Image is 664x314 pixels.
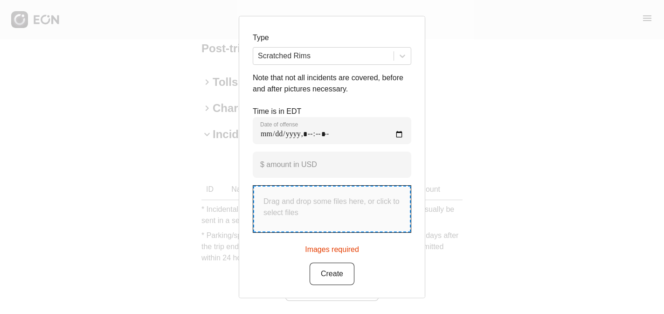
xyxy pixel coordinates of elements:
p: Note that not all incidents are covered, before and after pictures necessary. [253,72,411,95]
div: Images required [305,240,359,255]
p: Drag and drop some files here, or click to select files [263,196,401,218]
button: Create [310,263,354,285]
label: Date of offense [260,121,298,128]
div: Time is in EDT [253,106,411,144]
p: Type [253,32,411,43]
